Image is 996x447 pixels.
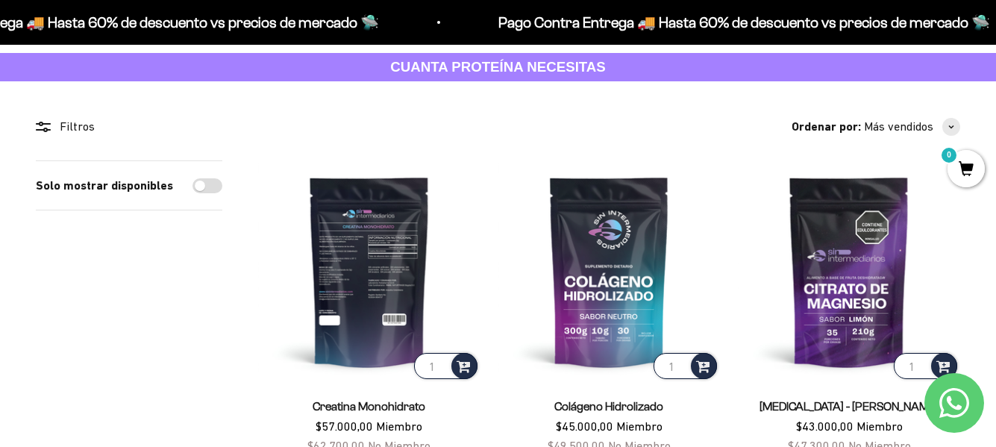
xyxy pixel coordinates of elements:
[864,117,933,137] span: Más vendidos
[940,146,958,164] mark: 0
[36,117,222,137] div: Filtros
[554,400,663,413] a: Colágeno Hidrolizado
[948,162,985,178] a: 0
[313,400,425,413] a: Creatina Monohidrato
[864,117,960,137] button: Más vendidos
[258,160,480,383] img: Creatina Monohidrato
[390,59,606,75] strong: CUANTA PROTEÍNA NECESITAS
[36,176,173,196] label: Solo mostrar disponibles
[759,400,939,413] a: [MEDICAL_DATA] - [PERSON_NAME]
[792,117,861,137] span: Ordenar por:
[556,419,613,433] span: $45.000,00
[376,419,422,433] span: Miembro
[796,419,854,433] span: $43.000,00
[616,419,663,433] span: Miembro
[316,419,373,433] span: $57.000,00
[856,419,903,433] span: Miembro
[488,10,980,34] p: Pago Contra Entrega 🚚 Hasta 60% de descuento vs precios de mercado 🛸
